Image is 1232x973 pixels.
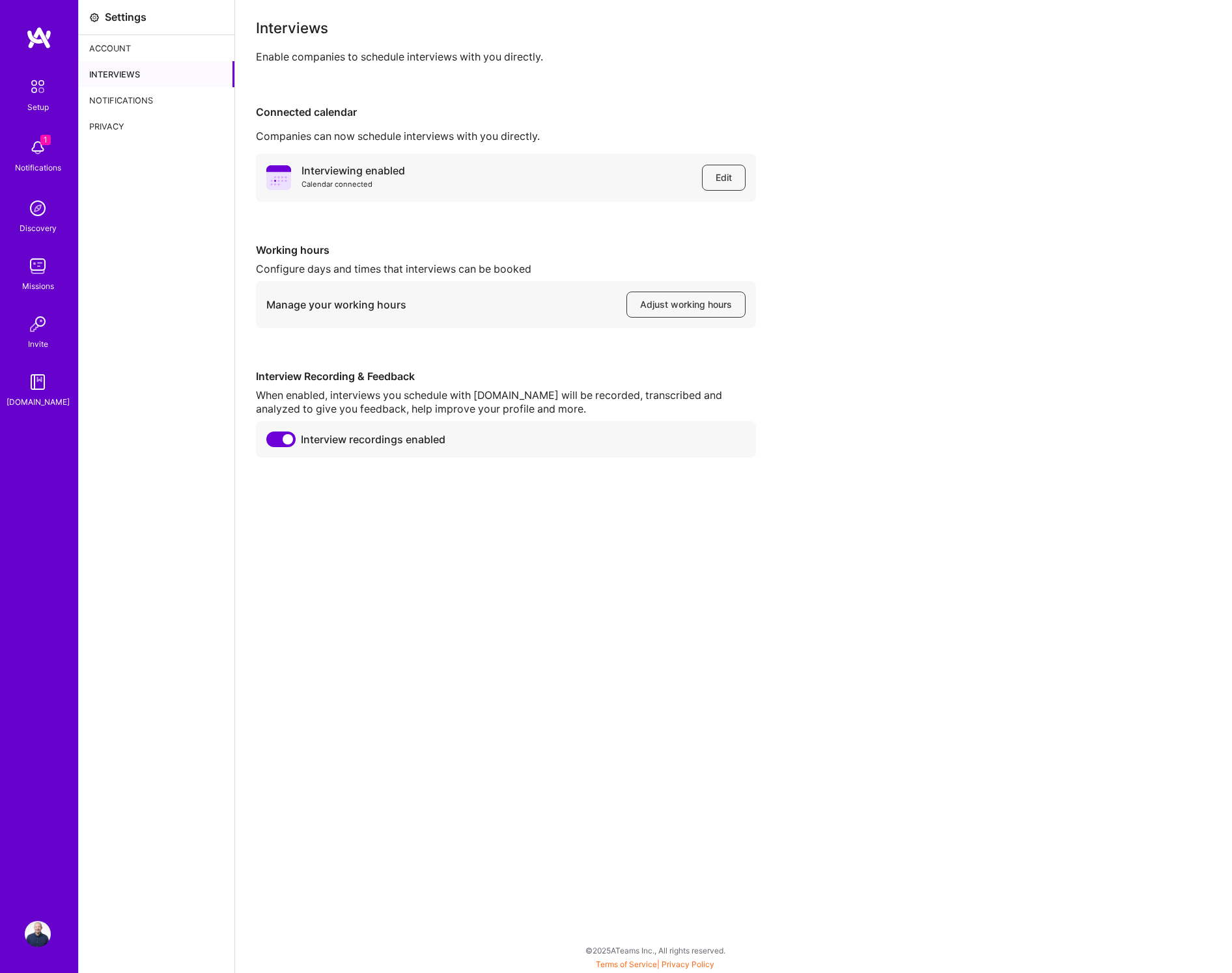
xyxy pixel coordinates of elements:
[28,337,48,351] div: Invite
[596,959,657,969] a: Terms of Service
[26,26,52,49] img: logo
[15,161,61,174] div: Notifications
[25,253,51,279] img: teamwork
[256,105,1211,119] div: Connected calendar
[25,921,51,947] img: User Avatar
[24,73,51,100] img: setup
[301,433,445,446] span: Interview recordings enabled
[27,100,49,114] div: Setup
[105,10,147,24] div: Settings
[7,395,70,409] div: [DOMAIN_NAME]
[21,921,54,947] a: User Avatar
[256,21,1211,34] div: Interviews
[256,50,1211,64] div: Enable companies to schedule interviews with you directly.
[25,369,51,395] img: guide book
[256,262,756,276] div: Configure days and times that interviews can be booked
[79,61,234,87] div: Interviews
[702,165,746,191] button: Edit
[40,135,51,145] span: 1
[89,12,100,23] i: icon Settings
[22,279,54,293] div: Missions
[662,959,714,969] a: Privacy Policy
[78,934,1232,966] div: © 2025 ATeams Inc., All rights reserved.
[301,164,405,178] div: Interviewing enabled
[716,171,732,184] span: Edit
[25,195,51,221] img: discovery
[301,178,405,191] div: Calendar connected
[626,292,746,318] button: Adjust working hours
[25,311,51,337] img: Invite
[20,221,57,235] div: Discovery
[640,298,732,311] span: Adjust working hours
[256,389,756,416] div: When enabled, interviews you schedule with [DOMAIN_NAME] will be recorded, transcribed and analyz...
[79,35,234,61] div: Account
[79,87,234,113] div: Notifications
[256,130,1211,143] div: Companies can now schedule interviews with you directly.
[266,165,291,190] i: icon PurpleCalendar
[256,243,756,257] div: Working hours
[256,370,756,383] div: Interview Recording & Feedback
[25,135,51,161] img: bell
[596,959,714,969] span: |
[266,298,406,312] div: Manage your working hours
[79,113,234,139] div: Privacy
